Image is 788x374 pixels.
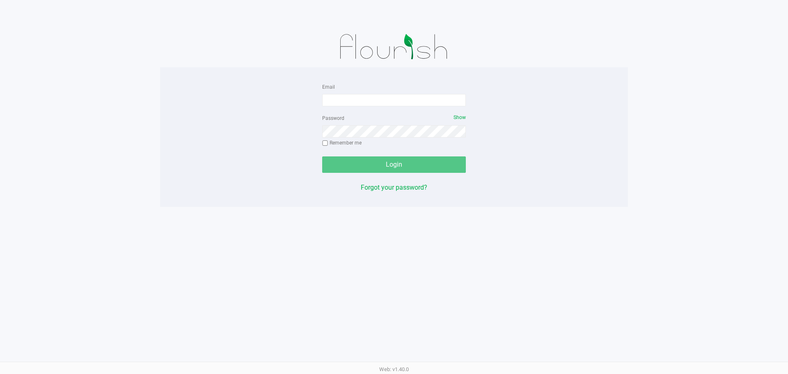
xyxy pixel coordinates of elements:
input: Remember me [322,140,328,146]
label: Remember me [322,139,362,147]
span: Show [454,115,466,120]
label: Email [322,83,335,91]
label: Password [322,115,344,122]
span: Web: v1.40.0 [379,366,409,372]
button: Forgot your password? [361,183,427,193]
